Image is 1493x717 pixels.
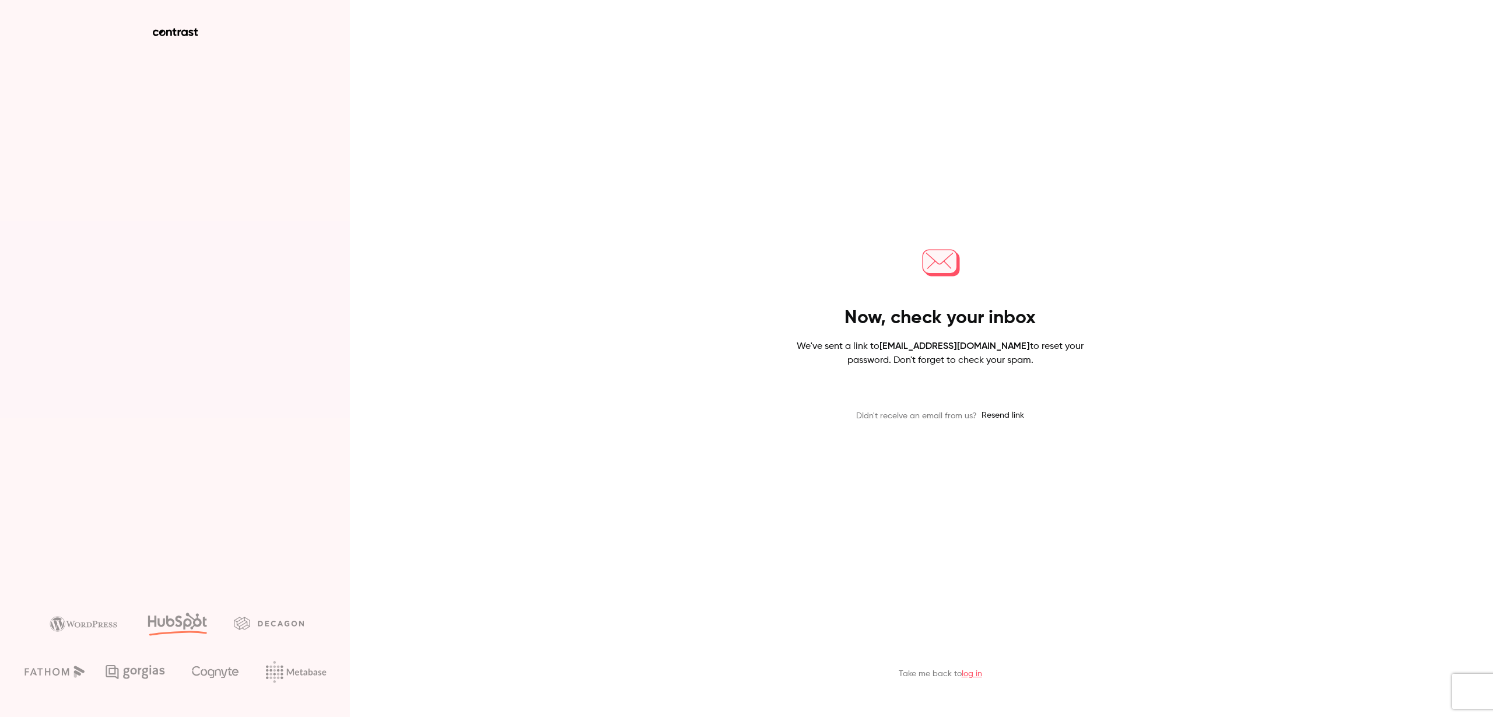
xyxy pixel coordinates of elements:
[879,340,1030,351] span: [EMAIL_ADDRESS][DOMAIN_NAME]
[899,668,982,680] p: Take me back to
[982,410,1024,422] button: Resend link
[234,617,304,629] img: decagon
[962,670,982,678] a: log in
[856,410,1024,422] p: Didn't receive an email from us?
[788,339,1092,368] p: We've sent a link to to reset your password. Don't forget to check your spam.
[844,306,1036,330] h4: Now, check your inbox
